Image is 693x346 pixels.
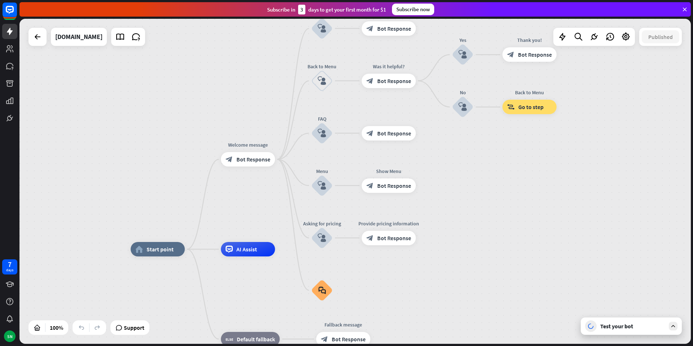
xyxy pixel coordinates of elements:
[377,182,411,189] span: Bot Response
[124,322,144,333] span: Support
[518,103,544,111] span: Go to step
[377,130,411,137] span: Bot Response
[6,3,27,25] button: Open LiveChat chat widget
[366,234,374,242] i: block_bot_response
[377,234,411,242] span: Bot Response
[441,36,484,44] div: Yes
[300,168,344,175] div: Menu
[318,77,326,85] i: block_user_input
[298,5,305,14] div: 3
[366,130,374,137] i: block_bot_response
[226,336,233,343] i: block_fallback
[600,323,665,330] div: Test your bot
[318,129,326,138] i: block_user_input
[497,36,562,44] div: Thank you!
[366,25,374,32] i: block_bot_response
[135,246,143,253] i: home_2
[321,336,328,343] i: block_bot_response
[377,77,411,85] span: Bot Response
[2,259,17,274] a: 7 days
[377,25,411,32] span: Bot Response
[300,115,344,122] div: FAQ
[300,220,344,227] div: Asking for pricing
[215,141,280,148] div: Welcome message
[366,182,374,189] i: block_bot_response
[497,89,562,96] div: Back to Menu
[441,89,484,96] div: No
[55,28,103,46] div: autocar.co.uk
[236,246,257,253] span: AI Assist
[237,336,275,343] span: Default fallback
[300,63,344,70] div: Back to Menu
[458,103,467,111] i: block_user_input
[507,103,515,111] i: block_goto
[4,330,16,342] div: SN
[226,156,233,163] i: block_bot_response
[356,220,421,227] div: Provide pricing information
[642,30,679,43] button: Published
[147,246,174,253] span: Start point
[236,156,270,163] span: Bot Response
[318,234,326,242] i: block_user_input
[267,5,386,14] div: Subscribe in days to get your first month for $1
[356,63,421,70] div: Was it helpful?
[392,4,434,15] div: Subscribe now
[318,181,326,190] i: block_user_input
[518,51,552,58] span: Bot Response
[366,77,374,85] i: block_bot_response
[507,51,514,58] i: block_bot_response
[332,336,366,343] span: Bot Response
[311,321,376,328] div: Fallback message
[356,168,421,175] div: Show Menu
[318,286,326,294] i: block_faq
[48,322,65,333] div: 100%
[318,24,326,33] i: block_user_input
[8,261,12,268] div: 7
[6,268,13,273] div: days
[458,50,467,59] i: block_user_input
